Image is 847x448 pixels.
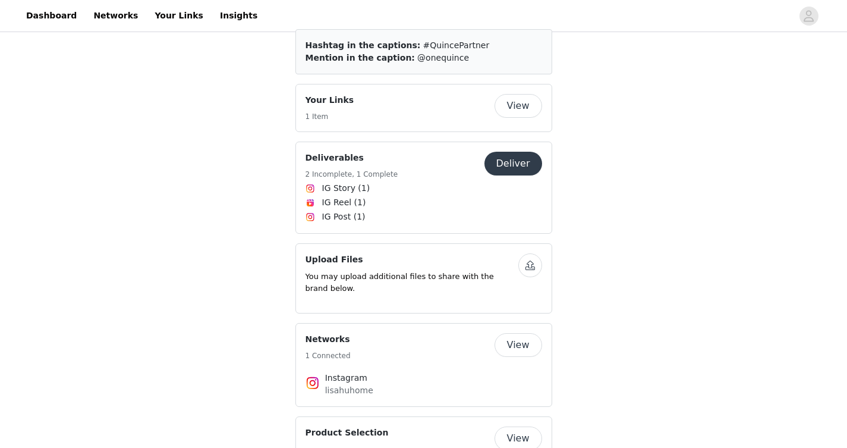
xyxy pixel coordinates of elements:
div: avatar [803,7,814,26]
p: You may upload additional files to share with the brand below. [306,271,518,294]
span: Mention in the caption: [306,53,415,62]
a: Insights [213,2,265,29]
span: IG Reel (1) [322,196,366,209]
img: Instagram Reels Icon [306,198,315,208]
button: View [495,333,542,357]
h4: Networks [306,333,351,346]
p: lisahuhome [325,384,522,397]
span: @onequince [417,53,469,62]
span: IG Story (1) [322,182,370,195]
h4: Your Links [306,94,354,106]
h4: Product Selection [306,427,389,439]
div: Networks [295,323,552,407]
h5: 2 Incomplete, 1 Complete [306,169,398,180]
a: Dashboard [19,2,84,29]
h5: 1 Item [306,111,354,122]
h4: Upload Files [306,253,518,266]
h4: Deliverables [306,152,398,164]
a: Networks [86,2,145,29]
h4: Instagram [325,372,522,384]
img: Instagram Icon [306,376,320,390]
button: Deliver [484,152,542,176]
h5: 1 Connected [306,350,351,361]
span: Hashtag in the captions: [306,40,421,50]
div: Deliverables [295,142,552,234]
img: Instagram Icon [306,184,315,193]
img: Instagram Icon [306,212,315,222]
span: IG Post (1) [322,211,366,223]
button: View [495,94,542,118]
a: Your Links [147,2,210,29]
span: #QuincePartner [423,40,490,50]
